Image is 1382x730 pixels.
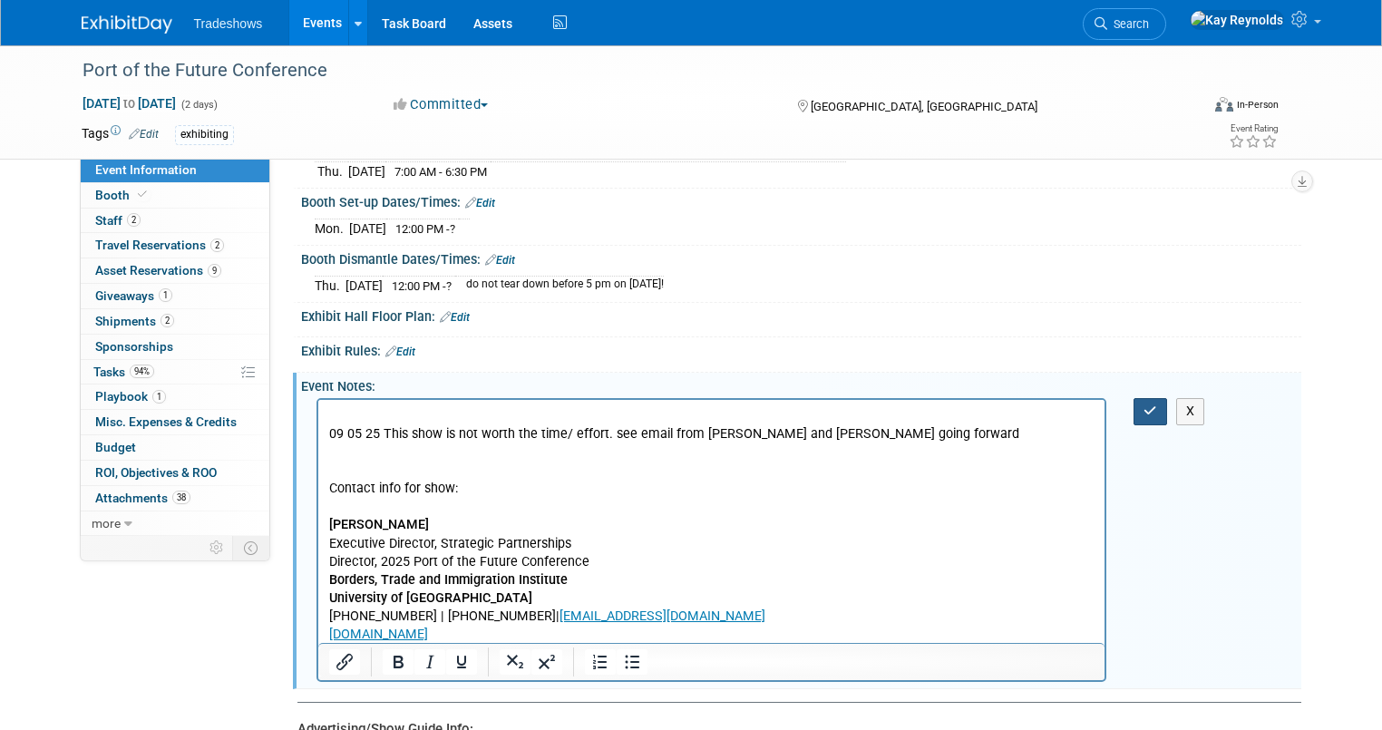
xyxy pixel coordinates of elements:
[348,162,385,181] td: [DATE]
[301,373,1301,395] div: Event Notes:
[1190,10,1284,30] img: Kay Reynolds
[95,188,151,202] span: Booth
[301,189,1301,212] div: Booth Set-up Dates/Times:
[159,288,172,302] span: 1
[95,288,172,303] span: Giveaways
[127,213,141,227] span: 2
[95,238,224,252] span: Travel Reservations
[130,365,154,378] span: 94%
[1083,8,1166,40] a: Search
[1107,17,1149,31] span: Search
[1102,94,1279,122] div: Event Format
[11,117,111,132] b: [PERSON_NAME]
[208,264,221,277] span: 9
[465,197,495,209] a: Edit
[301,303,1301,326] div: Exhibit Hall Floor Plan:
[95,263,221,277] span: Asset Reservations
[387,95,495,114] button: Committed
[95,162,197,177] span: Event Information
[81,384,269,409] a: Playbook1
[11,172,249,188] b: Borders, Trade and Immigration Institute
[81,335,269,359] a: Sponsorships
[194,16,263,31] span: Tradeshows
[617,649,647,675] button: Bullet list
[11,25,777,44] p: 09 05 25 This show is not worth the time/ effort. see email from [PERSON_NAME] and [PERSON_NAME] ...
[349,219,386,238] td: [DATE]
[95,440,136,454] span: Budget
[81,258,269,283] a: Asset Reservations9
[11,80,777,244] p: Contact info for show: Executive Director, Strategic Partnerships Director, 2025 Port of the Futu...
[95,414,237,429] span: Misc. Expenses & Credits
[95,314,174,328] span: Shipments
[440,311,470,324] a: Edit
[81,183,269,208] a: Booth
[129,128,159,141] a: Edit
[301,337,1301,361] div: Exhibit Rules:
[1236,98,1279,112] div: In-Person
[329,649,360,675] button: Insert/edit link
[138,190,147,200] i: Booth reservation complete
[81,209,269,233] a: Staff2
[95,213,141,228] span: Staff
[315,219,349,238] td: Mon.
[11,227,110,242] a: [DOMAIN_NAME]
[414,649,445,675] button: Italic
[95,491,190,505] span: Attachments
[531,649,562,675] button: Superscript
[446,279,452,293] span: ?
[395,222,455,236] span: 12:00 PM -
[1215,97,1233,112] img: Format-Inperson.png
[11,190,84,206] b: University of
[455,277,664,296] td: do not tear down before 5 pm on [DATE]!
[232,536,269,560] td: Toggle Event Tabs
[345,277,383,296] td: [DATE]
[161,314,174,327] span: 2
[446,649,477,675] button: Underline
[95,339,173,354] span: Sponsorships
[392,279,452,293] span: 12:00 PM -
[82,124,159,145] td: Tags
[81,309,269,334] a: Shipments2
[81,511,269,536] a: more
[1176,398,1205,424] button: X
[383,649,414,675] button: Bold
[152,390,166,404] span: 1
[81,410,269,434] a: Misc. Expenses & Credits
[93,365,154,379] span: Tasks
[201,536,233,560] td: Personalize Event Tab Strip
[88,190,214,206] b: [GEOGRAPHIC_DATA]
[82,95,177,112] span: [DATE] [DATE]
[315,162,348,181] td: Thu.
[500,649,530,675] button: Subscript
[81,486,269,511] a: Attachments38
[82,15,172,34] img: ExhibitDay
[450,222,455,236] span: ?
[180,99,218,111] span: (2 days)
[811,100,1037,113] span: [GEOGRAPHIC_DATA], [GEOGRAPHIC_DATA]
[121,96,138,111] span: to
[95,389,166,404] span: Playbook
[76,54,1177,87] div: Port of the Future Conference
[1229,124,1278,133] div: Event Rating
[81,461,269,485] a: ROI, Objectives & ROO
[172,491,190,504] span: 38
[81,435,269,460] a: Budget
[95,465,217,480] span: ROI, Objectives & ROO
[585,649,616,675] button: Numbered list
[394,165,487,179] span: 7:00 AM - 6:30 PM
[92,516,121,530] span: more
[241,209,447,224] a: [EMAIL_ADDRESS][DOMAIN_NAME]
[81,158,269,182] a: Event Information
[81,233,269,258] a: Travel Reservations2
[301,246,1301,269] div: Booth Dismantle Dates/Times:
[485,254,515,267] a: Edit
[175,125,234,144] div: exhibiting
[318,400,1105,643] iframe: Rich Text Area
[81,360,269,384] a: Tasks94%
[210,238,224,252] span: 2
[10,7,778,244] body: Rich Text Area. Press ALT-0 for help.
[385,346,415,358] a: Edit
[81,284,269,308] a: Giveaways1
[315,277,345,296] td: Thu.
